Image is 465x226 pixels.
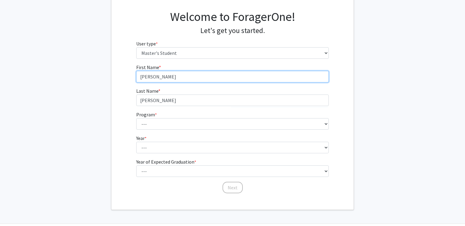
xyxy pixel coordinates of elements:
label: Program [136,111,157,118]
h1: Welcome to ForagerOne! [136,9,329,24]
span: Last Name [136,88,158,94]
label: Year [136,135,147,142]
h4: Let's get you started. [136,26,329,35]
button: Next [223,182,243,193]
label: User type [136,40,158,47]
label: Year of Expected Graduation [136,158,196,165]
iframe: Chat [5,199,26,221]
span: First Name [136,64,159,70]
